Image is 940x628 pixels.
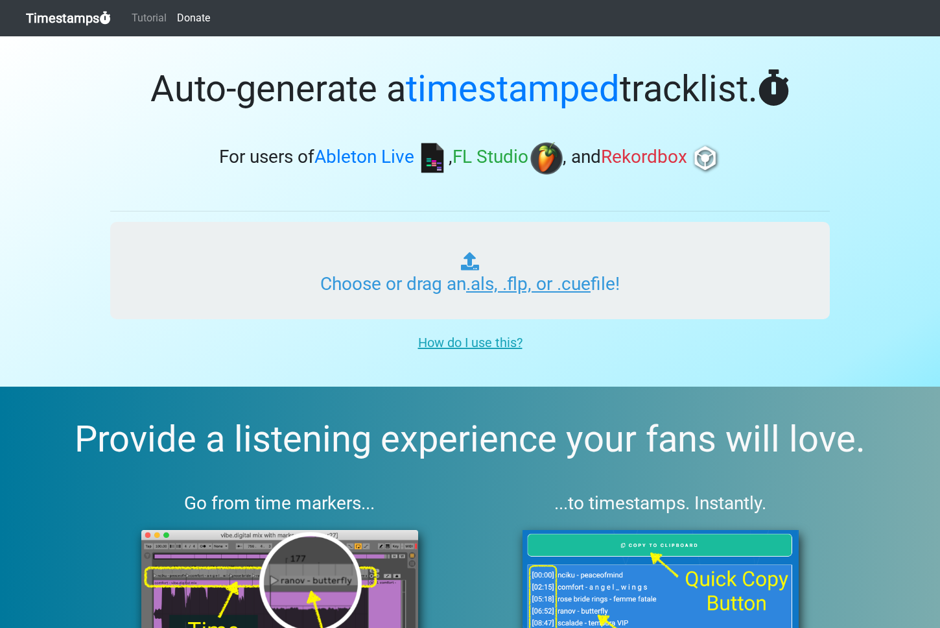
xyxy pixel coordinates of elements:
[110,492,449,514] h3: Go from time markers...
[418,335,523,350] u: How do I use this?
[452,147,528,168] span: FL Studio
[110,142,830,175] h3: For users of , , and
[406,67,620,110] span: timestamped
[126,5,172,31] a: Tutorial
[689,142,722,175] img: rb.png
[491,492,830,514] h3: ...to timestamps. Instantly.
[530,142,563,175] img: fl.png
[26,5,111,31] a: Timestamps
[601,147,687,168] span: Rekordbox
[110,67,830,111] h1: Auto-generate a tracklist.
[416,142,449,175] img: ableton.png
[314,147,414,168] span: Ableton Live
[31,418,909,461] h2: Provide a listening experience your fans will love.
[172,5,215,31] a: Donate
